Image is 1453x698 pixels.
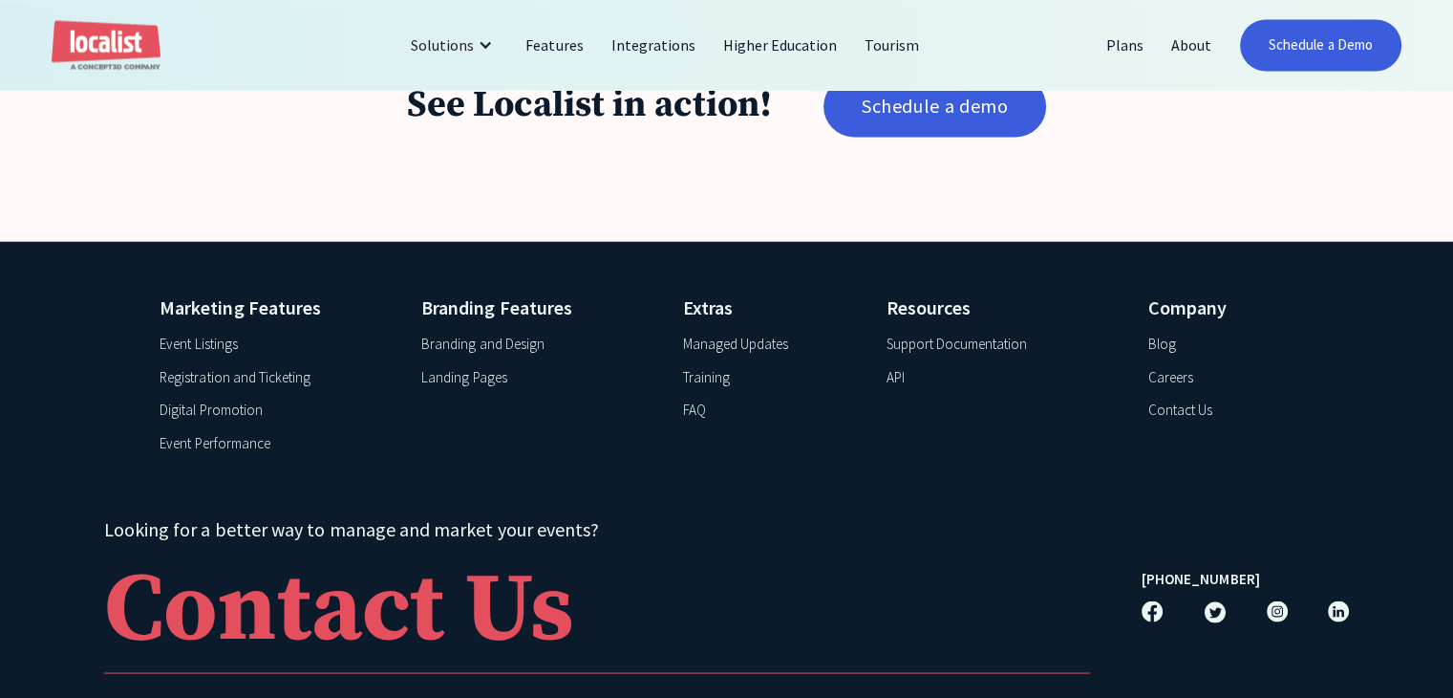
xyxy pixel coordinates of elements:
a: Event Listings [160,333,237,355]
a: Schedule a Demo [1240,19,1401,71]
h4: Extras [683,293,858,321]
a: Managed Updates [683,333,788,355]
h4: Branding Features [421,293,653,321]
div: Solutions [411,33,474,56]
h1: See Localist in action! [407,83,772,129]
a: Training [683,366,730,388]
a: Schedule a demo [823,76,1046,137]
a: Careers [1148,366,1193,388]
a: home [52,20,160,71]
div: Solutions [396,22,512,68]
a: Event Performance [160,432,270,454]
h4: Resources [887,293,1119,321]
h4: Company [1148,293,1293,321]
div: Contact Us [104,562,574,658]
a: Features [512,22,597,68]
a: [PHONE_NUMBER] [1142,568,1259,590]
a: FAQ [683,399,706,421]
a: Contact Us [1148,399,1212,421]
a: Integrations [598,22,710,68]
a: Contact Us [104,553,1090,673]
a: Registration and Ticketing [160,366,310,388]
a: Plans [1093,22,1158,68]
a: Digital Promotion [160,399,263,421]
a: Higher Education [710,22,852,68]
a: Branding and Design [421,333,545,355]
a: About [1158,22,1226,68]
h4: Marketing Features [160,293,392,321]
a: Support Documentation [887,333,1028,355]
a: API [887,366,905,388]
h4: Looking for a better way to manage and market your events? [104,514,1090,543]
a: Blog [1148,333,1176,355]
a: Landing Pages [421,366,506,388]
a: Tourism [851,22,933,68]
